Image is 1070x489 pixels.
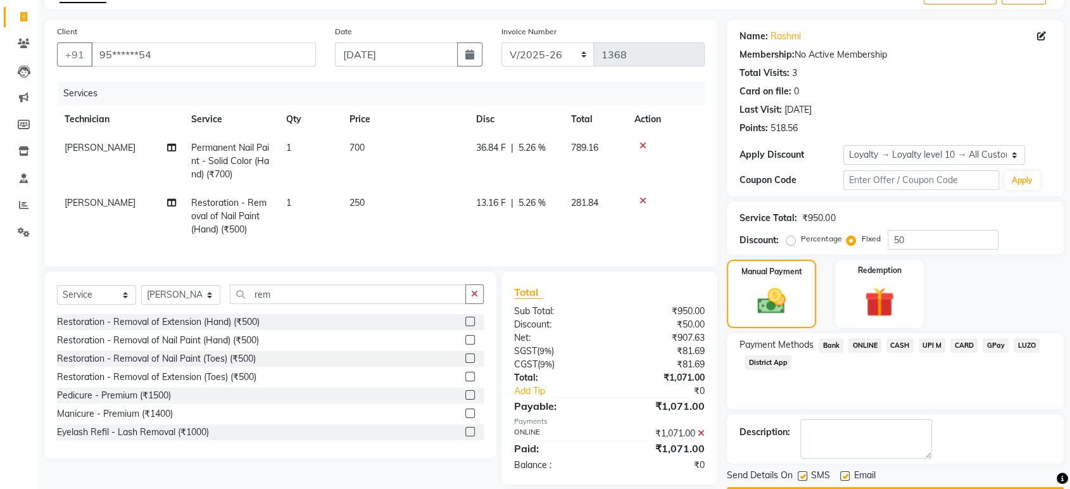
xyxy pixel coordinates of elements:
[505,345,610,358] div: ( )
[57,389,171,402] div: Pedicure - Premium (₹1500)
[740,212,797,225] div: Service Total:
[571,197,598,208] span: 281.84
[57,42,92,67] button: +91
[811,469,830,485] span: SMS
[610,398,715,414] div: ₹1,071.00
[610,459,715,472] div: ₹0
[792,67,797,80] div: 3
[802,212,835,225] div: ₹950.00
[514,286,543,299] span: Total
[1014,338,1040,353] span: LUZO
[505,371,610,384] div: Total:
[748,285,794,317] img: _cash.svg
[627,384,714,398] div: ₹0
[57,334,259,347] div: Restoration - Removal of Nail Paint (Hand) (₹500)
[1004,171,1040,190] button: Apply
[610,305,715,318] div: ₹950.00
[563,105,627,134] th: Total
[469,105,563,134] th: Disc
[57,426,209,439] div: Eyelash Refil - Lash Removal (₹1000)
[505,358,610,371] div: ( )
[286,142,291,153] span: 1
[511,141,513,155] span: |
[58,82,714,105] div: Services
[184,105,279,134] th: Service
[740,30,768,43] div: Name:
[857,265,901,276] label: Redemption
[501,26,557,37] label: Invoice Number
[511,196,513,210] span: |
[57,315,260,329] div: Restoration - Removal of Extension (Hand) (₹500)
[740,148,843,162] div: Apply Discount
[771,122,798,135] div: 518.56
[505,331,610,345] div: Net:
[191,197,267,235] span: Restoration - Removal of Nail Paint (Hand) (₹500)
[286,197,291,208] span: 1
[886,338,914,353] span: CASH
[505,398,610,414] div: Payable:
[505,318,610,331] div: Discount:
[740,122,768,135] div: Points:
[861,233,880,244] label: Fixed
[983,338,1009,353] span: GPay
[540,359,552,369] span: 9%
[740,426,790,439] div: Description:
[794,85,799,98] div: 0
[801,233,841,244] label: Percentage
[610,358,715,371] div: ₹81.69
[740,85,791,98] div: Card on file:
[279,105,342,134] th: Qty
[57,407,173,421] div: Manicure - Premium (₹1400)
[610,441,715,456] div: ₹1,071.00
[349,197,365,208] span: 250
[476,141,506,155] span: 36.84 F
[610,331,715,345] div: ₹907.63
[740,174,843,187] div: Coupon Code
[514,345,537,357] span: SGST
[476,196,506,210] span: 13.16 F
[741,266,802,277] label: Manual Payment
[740,48,1051,61] div: No Active Membership
[571,142,598,153] span: 789.16
[740,234,779,247] div: Discount:
[819,338,843,353] span: Bank
[610,371,715,384] div: ₹1,071.00
[57,371,256,384] div: Restoration - Removal of Extension (Toes) (₹500)
[853,469,875,485] span: Email
[65,197,135,208] span: [PERSON_NAME]
[514,416,705,427] div: Payments
[57,26,77,37] label: Client
[519,141,546,155] span: 5.26 %
[610,318,715,331] div: ₹50.00
[191,142,269,180] span: Permanent Nail Paint - Solid Color (Hand) (₹700)
[727,469,793,485] span: Send Details On
[335,26,352,37] label: Date
[514,359,538,370] span: CGST
[610,427,715,440] div: ₹1,071.00
[519,196,546,210] span: 5.26 %
[843,170,999,190] input: Enter Offer / Coupon Code
[65,142,135,153] span: [PERSON_NAME]
[505,459,610,472] div: Balance :
[230,284,466,304] input: Search or Scan
[91,42,316,67] input: Search by Name/Mobile/Email/Code
[57,105,184,134] th: Technician
[771,30,801,43] a: Rashmi
[57,352,256,365] div: Restoration - Removal of Nail Paint (Toes) (₹500)
[950,338,978,353] span: CARD
[848,338,881,353] span: ONLINE
[740,103,782,117] div: Last Visit:
[349,142,365,153] span: 700
[342,105,469,134] th: Price
[919,338,946,353] span: UPI M
[745,355,791,370] span: District App
[505,384,627,398] a: Add Tip
[740,48,795,61] div: Membership:
[855,284,903,321] img: _gift.svg
[740,338,814,352] span: Payment Methods
[505,441,610,456] div: Paid:
[784,103,812,117] div: [DATE]
[539,346,551,356] span: 9%
[505,427,610,440] div: ONLINE
[505,305,610,318] div: Sub Total:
